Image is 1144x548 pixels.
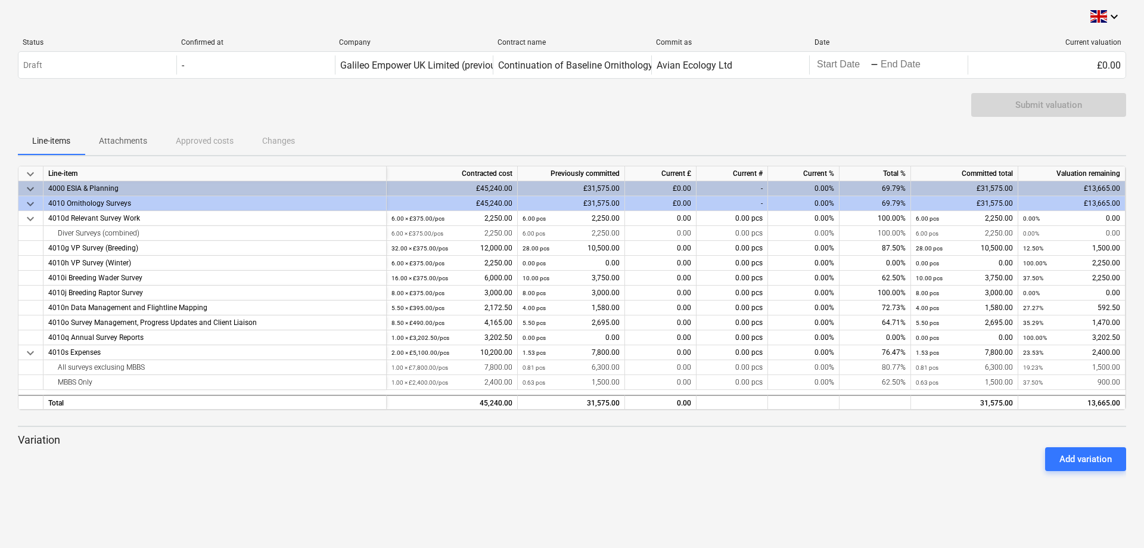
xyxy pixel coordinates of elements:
[48,271,381,286] div: 4010i Breeding Wader Survey
[391,286,512,301] div: 3,000.00
[1023,320,1043,326] small: 35.29%
[518,166,625,181] div: Previously committed
[916,260,939,267] small: 0.00 pcs
[99,135,147,147] p: Attachments
[840,166,911,181] div: Total %
[840,330,911,345] div: 0.00%
[840,375,911,390] div: 62.50%
[768,181,840,196] div: 0.00%
[1023,215,1040,222] small: 0.00%
[871,61,878,69] div: -
[32,135,70,147] p: Line-items
[840,241,911,256] div: 87.50%
[48,286,381,301] div: 4010j Breeding Raptor Survey
[916,349,939,356] small: 1.53 pcs
[391,379,448,386] small: 1.00 × £2,400.00 / pcs
[697,226,768,241] div: 0.00 pcs
[391,320,444,326] small: 8.50 × £490.00 / pcs
[768,301,840,315] div: 0.00%
[523,305,546,311] small: 4.00 pcs
[1023,301,1120,315] div: 592.50
[916,305,939,311] small: 4.00 pcs
[23,197,38,211] span: keyboard_arrow_down
[523,375,620,390] div: 1,500.00
[768,196,840,211] div: 0.00%
[625,211,697,226] div: 0.00
[840,181,911,196] div: 69.79%
[840,360,911,375] div: 80.77%
[391,360,512,375] div: 7,800.00
[815,38,963,47] div: Date
[1059,451,1112,467] div: Add variation
[840,256,911,271] div: 0.00%
[518,181,625,196] div: £31,575.00
[523,211,620,226] div: 2,250.00
[391,335,449,341] small: 1.00 × £3,202.50 / pcs
[523,360,620,375] div: 6,300.00
[916,301,1013,315] div: 1,580.00
[523,364,545,371] small: 0.81 pcs
[625,315,697,330] div: 0.00
[1023,256,1120,271] div: 2,250.00
[625,301,697,315] div: 0.00
[387,181,518,196] div: £45,240.00
[840,286,911,301] div: 100.00%
[391,396,512,411] div: 45,240.00
[391,349,449,356] small: 2.00 × £5,100.00 / pcs
[340,60,606,71] div: Galileo Empower UK Limited (previously GGE Scotland Limited)
[625,395,697,410] div: 0.00
[697,211,768,226] div: 0.00 pcs
[657,60,732,71] div: Avian Ecology Ltd
[911,395,1018,410] div: 31,575.00
[523,320,546,326] small: 5.50 pcs
[1023,271,1120,286] div: 2,250.00
[911,166,1018,181] div: Committed total
[523,290,546,296] small: 8.00 pcs
[391,345,512,360] div: 10,200.00
[48,315,381,330] div: 4010o Survey Management, Progress Updates and Client Liaison
[523,245,549,252] small: 28.00 pcs
[523,330,620,345] div: 0.00
[625,375,697,390] div: 0.00
[768,360,840,375] div: 0.00%
[697,181,768,196] div: -
[391,290,444,296] small: 8.00 × £375.00 / pcs
[387,196,518,211] div: £45,240.00
[23,182,38,196] span: keyboard_arrow_down
[916,241,1013,256] div: 10,500.00
[391,256,512,271] div: 2,250.00
[391,330,512,345] div: 3,202.50
[1023,226,1120,241] div: 0.00
[391,241,512,256] div: 12,000.00
[48,181,381,196] div: 4000 ESIA & Planning
[1018,166,1126,181] div: Valuation remaining
[1023,275,1043,281] small: 37.50%
[523,260,546,267] small: 0.00 pcs
[48,345,381,360] div: 4010s Expenses
[1023,290,1040,296] small: 0.00%
[768,286,840,301] div: 0.00%
[1045,447,1126,471] button: Add variation
[625,241,697,256] div: 0.00
[48,360,381,375] div: All surveys exclusing MBBS
[916,215,939,222] small: 6.00 pcs
[391,230,443,237] small: 6.00 × £375.00 / pcs
[523,226,620,241] div: 2,250.00
[697,375,768,390] div: 0.00 pcs
[43,395,387,410] div: Total
[391,364,448,371] small: 1.00 × £7,800.00 / pcs
[916,290,939,296] small: 8.00 pcs
[1023,364,1043,371] small: 19.23%
[523,241,620,256] div: 10,500.00
[1023,245,1043,252] small: 12.50%
[697,345,768,360] div: 0.00 pcs
[523,271,620,286] div: 3,750.00
[768,315,840,330] div: 0.00%
[518,196,625,211] div: £31,575.00
[391,211,512,226] div: 2,250.00
[48,241,381,256] div: 4010g VP Survey (Breeding)
[1023,375,1120,390] div: 900.00
[697,166,768,181] div: Current #
[339,38,488,47] div: Company
[523,286,620,301] div: 3,000.00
